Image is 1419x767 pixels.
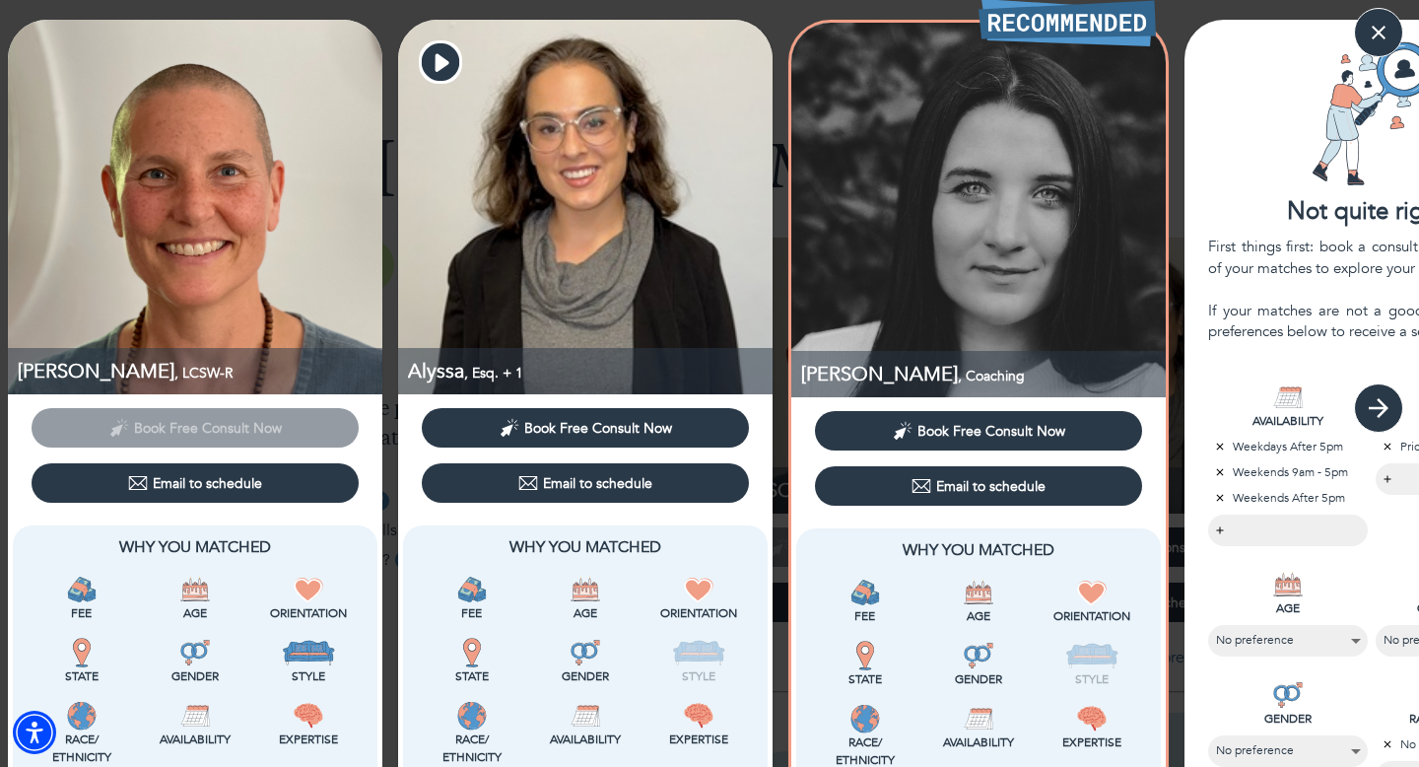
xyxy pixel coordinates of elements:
[422,408,749,448] button: Book Free Consult Now
[1273,570,1303,599] img: AGE
[1208,438,1368,455] p: Weekdays After 5pm
[408,358,773,384] p: Esq., Coaching
[1077,578,1107,607] img: Orientation
[256,667,362,685] p: Style
[815,411,1142,451] button: Book Free Consult Now
[29,667,134,685] p: State
[294,701,323,731] img: Expertise
[180,575,210,604] img: Age
[419,638,524,685] div: This provider is licensed to work in your state.
[419,667,524,685] p: State
[684,701,713,731] img: Expertise
[925,607,1031,625] p: Age
[419,535,752,559] p: Why You Matched
[815,466,1142,506] button: Email to schedule
[419,731,524,766] p: Race/ Ethnicity
[571,575,600,604] img: Age
[812,641,917,688] div: This provider is licensed to work in your state.
[1273,680,1303,710] img: GENDER
[1208,599,1368,617] p: AGE
[180,638,210,667] img: Gender
[518,473,652,493] div: Email to schedule
[8,20,382,394] img: Briana Myers profile
[917,422,1065,441] span: Book Free Consult Now
[457,701,487,731] img: Race/<br />Ethnicity
[812,670,917,688] p: State
[925,733,1031,751] p: Availability
[29,638,134,685] div: This provider is licensed to work in your state.
[67,575,97,604] img: Fee
[128,473,262,493] div: Email to schedule
[67,638,97,667] img: State
[282,638,336,667] img: Style
[18,358,382,384] p: LCSW-R
[912,476,1046,496] div: Email to schedule
[13,711,56,754] div: Accessibility Menu
[812,607,917,625] p: Fee
[646,667,752,685] p: Style
[1065,641,1119,670] img: Style
[1208,489,1368,507] p: Weekends After 5pm
[532,604,638,622] p: Age
[457,575,487,604] img: Fee
[801,361,1166,387] p: Coaching
[850,641,880,670] img: State
[1208,412,1368,430] p: AVAILABILITY
[294,575,323,604] img: Orientation
[791,23,1166,397] img: Abigail Finck profile
[850,578,880,607] img: Fee
[398,20,773,394] img: Alyssa Kelliher profile
[524,419,672,438] span: Book Free Consult Now
[419,604,524,622] p: Fee
[1040,733,1145,751] p: Expertise
[958,367,1025,385] span: , Coaching
[532,667,638,685] p: Gender
[964,578,993,607] img: Age
[646,731,752,748] p: Expertise
[32,463,359,503] button: Email to schedule
[1040,607,1145,625] p: Orientation
[964,704,993,733] img: Availability
[1273,383,1303,412] img: AVAILABILITY
[1077,704,1107,733] img: Expertise
[1040,670,1145,688] p: Style
[67,701,97,731] img: Race/<br />Ethnicity
[142,604,247,622] p: Age
[29,604,134,622] p: Fee
[571,638,600,667] img: Gender
[684,575,713,604] img: Orientation
[571,701,600,731] img: Availability
[646,604,752,622] p: Orientation
[422,463,749,503] button: Email to schedule
[457,638,487,667] img: State
[812,538,1145,562] p: Why You Matched
[464,364,523,383] span: , Esq. + 1
[142,731,247,748] p: Availability
[256,731,362,748] p: Expertise
[964,641,993,670] img: Gender
[925,670,1031,688] p: Gender
[672,638,726,667] img: Style
[850,704,880,733] img: Race/<br />Ethnicity
[29,731,134,766] p: Race/ Ethnicity
[142,667,247,685] p: Gender
[532,731,638,748] p: Availability
[32,417,359,436] span: This provider has not yet shared their calendar link. Please email the provider to schedule
[180,701,210,731] img: Availability
[256,604,362,622] p: Orientation
[174,364,233,383] span: , LCSW-R
[29,535,362,559] p: Why You Matched
[1208,710,1368,728] p: GENDER
[1208,463,1368,481] p: Weekends 9am - 5pm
